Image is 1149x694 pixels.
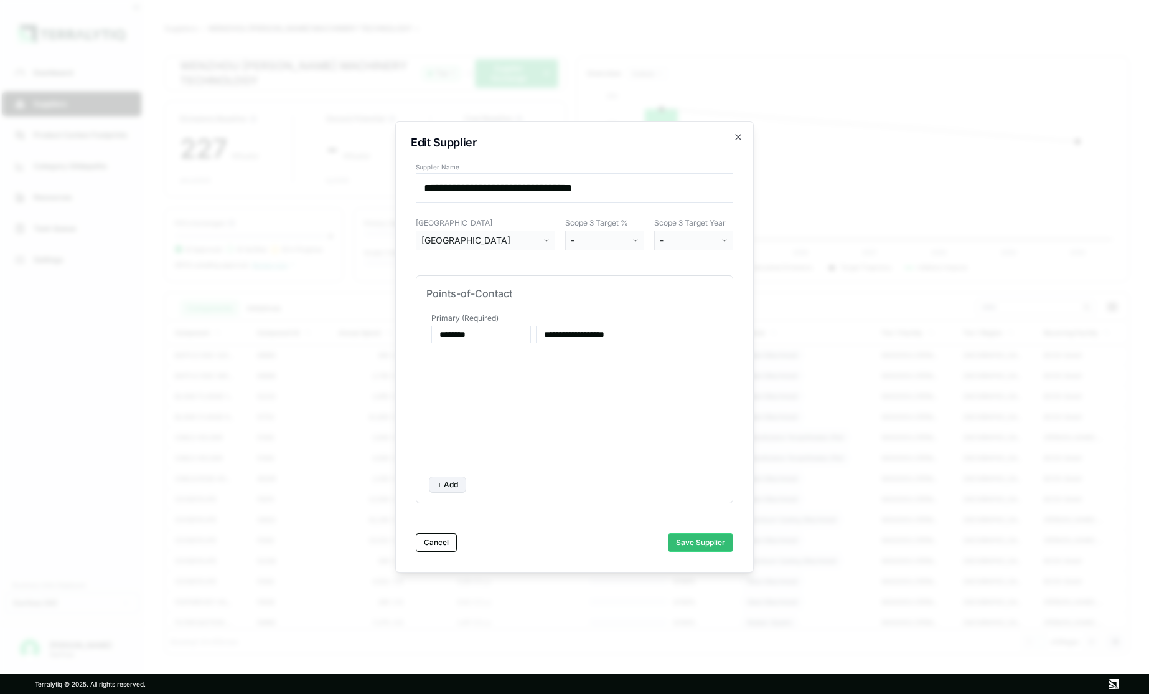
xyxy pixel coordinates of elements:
div: Points-of-Contact [426,286,723,301]
label: [GEOGRAPHIC_DATA] [416,218,555,228]
div: Primary (Required) [429,313,720,323]
span: - [660,234,664,247]
button: - [565,231,645,250]
h2: Edit Supplier [411,137,738,148]
label: Scope 3 Target % [565,218,645,228]
button: - [654,231,734,250]
span: - [571,234,574,247]
button: Save Supplier [668,533,733,552]
button: + Add [429,477,466,493]
button: [GEOGRAPHIC_DATA] [416,231,555,250]
div: [GEOGRAPHIC_DATA] [421,234,541,247]
button: Cancel [416,533,457,552]
label: Supplier Name [416,163,733,171]
label: Scope 3 Target Year [654,218,734,228]
div: WENZHOU [PERSON_NAME] MACHINERY TECHNOLOGY [180,59,475,88]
